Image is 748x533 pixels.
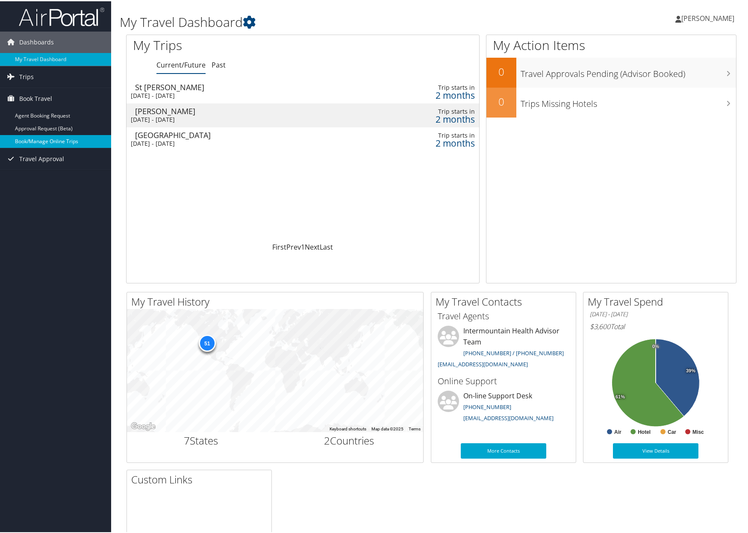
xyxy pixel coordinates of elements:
[129,420,157,431] img: Google
[433,324,574,370] li: Intermountain Health Advisor Team
[286,241,301,250] a: Prev
[19,30,54,52] span: Dashboards
[521,92,736,109] h3: Trips Missing Hotels
[389,138,475,146] div: 2 months
[305,241,320,250] a: Next
[133,35,326,53] h1: My Trips
[409,425,421,430] a: Terms (opens in new tab)
[129,420,157,431] a: Open this area in Google Maps (opens a new window)
[461,442,546,457] a: More Contacts
[438,374,569,386] h3: Online Support
[486,86,736,116] a: 0Trips Missing Hotels
[463,348,564,356] a: [PHONE_NUMBER] / [PHONE_NUMBER]
[301,241,305,250] a: 1
[389,114,475,122] div: 2 months
[131,471,271,486] h2: Custom Links
[212,59,226,68] a: Past
[330,425,366,431] button: Keyboard shortcuts
[282,432,417,447] h2: Countries
[652,343,659,348] tspan: 0%
[135,82,350,90] div: St [PERSON_NAME]
[614,428,621,434] text: Air
[686,367,695,372] tspan: 39%
[613,442,698,457] a: View Details
[486,63,516,78] h2: 0
[615,393,625,398] tspan: 61%
[133,432,269,447] h2: States
[521,62,736,79] h3: Travel Approvals Pending (Advisor Booked)
[463,413,554,421] a: [EMAIL_ADDRESS][DOMAIN_NAME]
[19,87,52,108] span: Book Travel
[19,65,34,86] span: Trips
[272,241,286,250] a: First
[675,4,743,30] a: [PERSON_NAME]
[692,428,704,434] text: Misc
[681,12,734,22] span: [PERSON_NAME]
[486,93,516,108] h2: 0
[433,389,574,424] li: On-line Support Desk
[320,241,333,250] a: Last
[590,309,721,317] h6: [DATE] - [DATE]
[324,432,330,446] span: 2
[131,293,423,308] h2: My Travel History
[184,432,190,446] span: 7
[389,82,475,90] div: Trip starts in
[371,425,403,430] span: Map data ©2025
[590,321,721,330] h6: Total
[135,106,350,114] div: [PERSON_NAME]
[19,147,64,168] span: Travel Approval
[486,35,736,53] h1: My Action Items
[198,333,215,350] div: 51
[438,359,528,367] a: [EMAIL_ADDRESS][DOMAIN_NAME]
[156,59,206,68] a: Current/Future
[389,130,475,138] div: Trip starts in
[389,106,475,114] div: Trip starts in
[120,12,535,30] h1: My Travel Dashboard
[463,402,511,409] a: [PHONE_NUMBER]
[135,130,350,138] div: [GEOGRAPHIC_DATA]
[436,293,576,308] h2: My Travel Contacts
[19,6,104,26] img: airportal-logo.png
[588,293,728,308] h2: My Travel Spend
[131,91,346,98] div: [DATE] - [DATE]
[131,115,346,122] div: [DATE] - [DATE]
[638,428,651,434] text: Hotel
[131,138,346,146] div: [DATE] - [DATE]
[668,428,676,434] text: Car
[389,90,475,98] div: 2 months
[590,321,610,330] span: $3,600
[486,56,736,86] a: 0Travel Approvals Pending (Advisor Booked)
[438,309,569,321] h3: Travel Agents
